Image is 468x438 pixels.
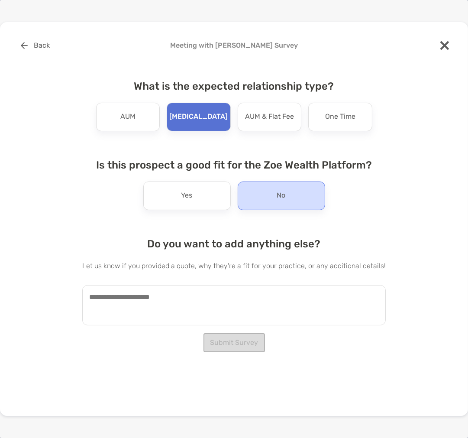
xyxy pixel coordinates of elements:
[181,189,193,203] p: Yes
[325,110,355,124] p: One Time
[440,41,449,50] img: close modal
[82,80,386,92] h4: What is the expected relationship type?
[82,159,386,171] h4: Is this prospect a good fit for the Zoe Wealth Platform?
[169,110,228,124] p: [MEDICAL_DATA]
[82,238,386,250] h4: Do you want to add anything else?
[21,42,28,49] img: button icon
[245,110,294,124] p: AUM & Flat Fee
[14,41,454,49] h4: Meeting with [PERSON_NAME] Survey
[120,110,136,124] p: AUM
[14,36,57,55] button: Back
[82,260,386,271] p: Let us know if you provided a quote, why they're a fit for your practice, or any additional details!
[277,189,286,203] p: No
